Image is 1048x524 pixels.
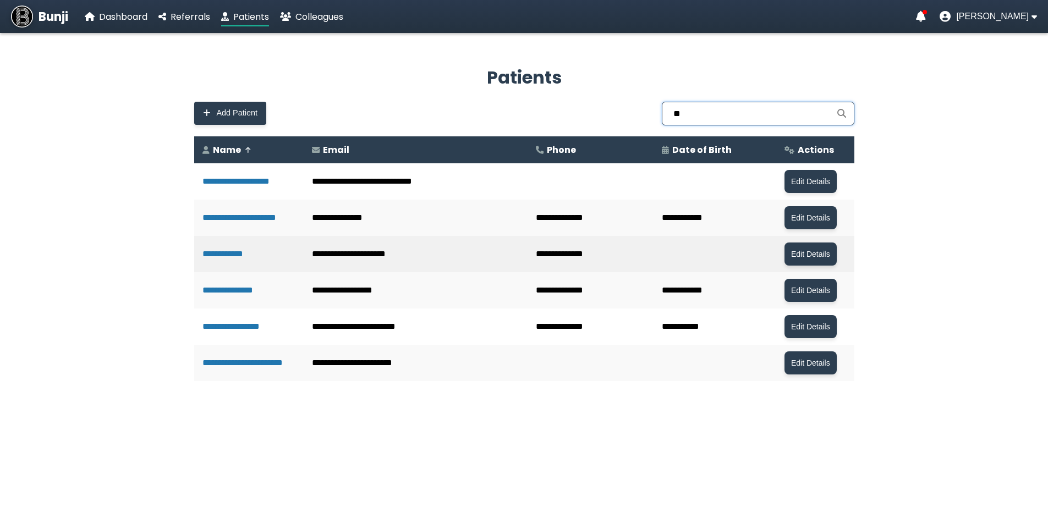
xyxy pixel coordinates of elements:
span: Dashboard [99,10,147,23]
a: Dashboard [85,10,147,24]
span: Colleagues [295,10,343,23]
button: Edit [784,315,837,338]
button: Edit [784,242,837,266]
th: Phone [528,136,654,163]
a: Patients [221,10,269,24]
th: Name [194,136,304,163]
span: [PERSON_NAME] [956,12,1029,21]
img: Bunji Dental Referral Management [11,5,33,27]
span: Referrals [171,10,210,23]
a: Colleagues [280,10,343,24]
button: User menu [940,11,1037,22]
button: Edit [784,351,837,374]
a: Referrals [158,10,210,24]
button: Edit [784,206,837,229]
a: Notifications [916,11,926,22]
span: Add Patient [217,108,257,118]
span: Patients [233,10,269,23]
th: Actions [776,136,854,163]
th: Email [304,136,528,163]
th: Date of Birth [654,136,776,163]
span: Bunji [39,8,68,26]
button: Add Patient [194,102,266,125]
button: Edit [784,170,837,193]
a: Bunji [11,5,68,27]
button: Edit [784,279,837,302]
h2: Patients [194,64,854,91]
